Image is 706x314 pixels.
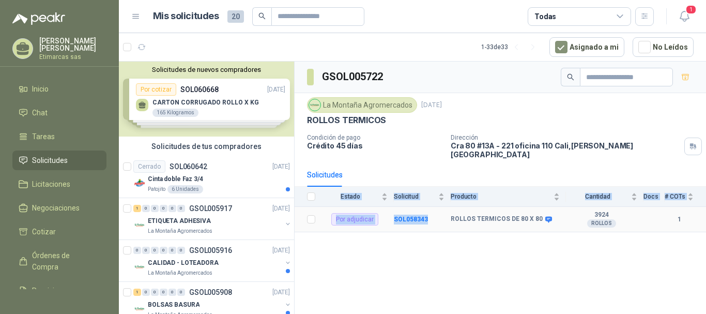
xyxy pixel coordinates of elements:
[123,66,290,73] button: Solicitudes de nuevos compradores
[307,169,343,181] div: Solicitudes
[189,247,232,254] p: GSOL005916
[394,193,436,200] span: Solicitud
[32,178,70,190] span: Licitaciones
[148,300,199,310] p: BOLSAS BASURA
[566,193,629,200] span: Cantidad
[12,127,106,146] a: Tareas
[258,12,266,20] span: search
[451,193,551,200] span: Producto
[549,37,624,57] button: Asignado a mi
[177,247,185,254] div: 0
[151,205,159,212] div: 0
[307,97,417,113] div: La Montaña Agromercados
[160,205,167,212] div: 0
[133,177,146,189] img: Company Logo
[133,205,141,212] div: 1
[148,174,203,184] p: Cinta doble Faz 3/4
[170,163,207,170] p: SOL060642
[160,289,167,296] div: 0
[451,141,680,159] p: Cra 80 #13A - 221 oficina 110 Cali , [PERSON_NAME][GEOGRAPHIC_DATA]
[534,11,556,22] div: Todas
[177,289,185,296] div: 0
[133,247,141,254] div: 0
[587,219,616,228] div: ROLLOS
[272,162,290,172] p: [DATE]
[189,289,232,296] p: GSOL005908
[32,202,80,214] span: Negociaciones
[227,10,244,23] span: 20
[148,258,219,268] p: CALIDAD - LOTEADORA
[394,216,428,223] a: SOL058343
[321,187,394,207] th: Estado
[151,247,159,254] div: 0
[133,289,141,296] div: 1
[168,289,176,296] div: 0
[153,9,219,24] h1: Mis solicitudes
[12,151,106,170] a: Solicitudes
[451,187,566,207] th: Producto
[148,269,212,277] p: La Montaña Agromercados
[307,115,386,126] p: ROLLOS TERMICOS
[12,79,106,99] a: Inicio
[394,187,451,207] th: Solicitud
[12,198,106,218] a: Negociaciones
[32,155,68,166] span: Solicitudes
[272,204,290,214] p: [DATE]
[32,250,97,273] span: Órdenes de Compra
[272,246,290,256] p: [DATE]
[675,7,694,26] button: 1
[307,134,442,141] p: Condición de pago
[32,83,49,95] span: Inicio
[133,160,165,173] div: Cerrado
[142,289,150,296] div: 0
[321,193,379,200] span: Estado
[148,185,165,193] p: Patojito
[12,222,106,242] a: Cotizar
[665,215,694,225] b: 1
[567,73,574,81] span: search
[189,205,232,212] p: GSOL005917
[133,261,146,273] img: Company Logo
[566,211,637,219] b: 3924
[272,288,290,297] p: [DATE]
[451,215,543,223] b: ROLLOS TERMICOS DE 80 X 80
[119,156,294,198] a: CerradoSOL060642[DATE] Company LogoCinta doble Faz 3/4Patojito6 Unidades
[12,12,65,25] img: Logo peakr
[12,281,106,301] a: Remisiones
[133,202,292,235] a: 1 0 0 0 0 0 GSOL005917[DATE] Company LogoETIQUETA ADHESIVALa Montaña Agromercados
[566,187,643,207] th: Cantidad
[119,137,294,156] div: Solicitudes de tus compradores
[322,69,385,85] h3: GSOL005722
[307,141,442,150] p: Crédito 45 días
[32,285,70,296] span: Remisiones
[12,174,106,194] a: Licitaciones
[685,5,697,14] span: 1
[148,216,211,226] p: ETIQUETA ADHESIVA
[32,131,55,142] span: Tareas
[168,247,176,254] div: 0
[142,205,150,212] div: 0
[133,244,292,277] a: 0 0 0 0 0 0 GSOL005916[DATE] Company LogoCALIDAD - LOTEADORALa Montaña Agromercados
[331,213,378,226] div: Por adjudicar
[39,54,106,60] p: Etimarcas sas
[151,289,159,296] div: 0
[148,227,212,235] p: La Montaña Agromercados
[665,193,685,200] span: # COTs
[309,99,320,111] img: Company Logo
[633,37,694,57] button: No Leídos
[177,205,185,212] div: 0
[32,107,48,118] span: Chat
[32,226,56,237] span: Cotizar
[451,134,680,141] p: Dirección
[119,62,294,137] div: Solicitudes de nuevos compradoresPor cotizarSOL060668[DATE] CARTON CORRUGADO ROLLO X KG165 Kilogr...
[39,37,106,52] p: [PERSON_NAME] [PERSON_NAME]
[12,246,106,277] a: Órdenes de Compra
[12,103,106,123] a: Chat
[168,205,176,212] div: 0
[643,187,665,207] th: Docs
[665,187,706,207] th: # COTs
[481,39,541,55] div: 1 - 33 de 33
[142,247,150,254] div: 0
[421,100,442,110] p: [DATE]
